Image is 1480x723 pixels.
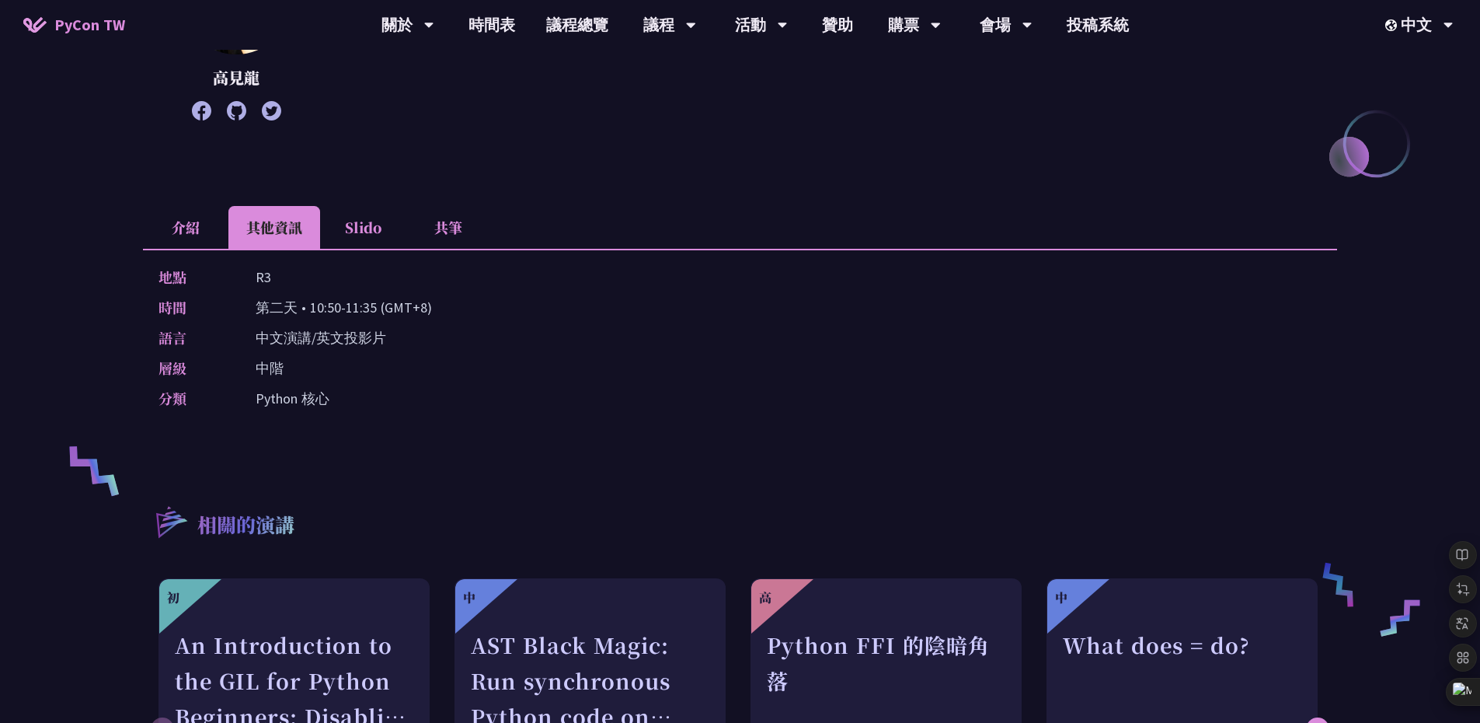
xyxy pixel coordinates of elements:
div: 中 [463,589,475,607]
li: 共筆 [406,206,491,249]
li: Slido [320,206,406,249]
div: 高 [759,589,771,607]
p: R3 [256,266,271,288]
img: r3.8d01567.svg [133,484,208,559]
li: 介紹 [143,206,228,249]
p: 第二天 • 10:50-11:35 (GMT+8) [256,296,432,319]
p: 中文演講/英文投影片 [256,327,386,349]
p: 高見龍 [182,66,291,89]
p: 地點 [158,266,225,288]
img: Home icon of PyCon TW 2025 [23,17,47,33]
a: PyCon TW [8,5,141,44]
p: Python 核心 [256,387,329,410]
p: 分類 [158,387,225,410]
p: 層級 [158,357,225,379]
p: 語言 [158,327,225,349]
p: 時間 [158,296,225,319]
p: 相關的演講 [197,511,294,542]
li: 其他資訊 [228,206,320,249]
div: 中 [1055,589,1067,607]
div: 初 [167,589,179,607]
img: Locale Icon [1385,19,1401,31]
span: PyCon TW [54,13,125,37]
p: 中階 [256,357,284,379]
